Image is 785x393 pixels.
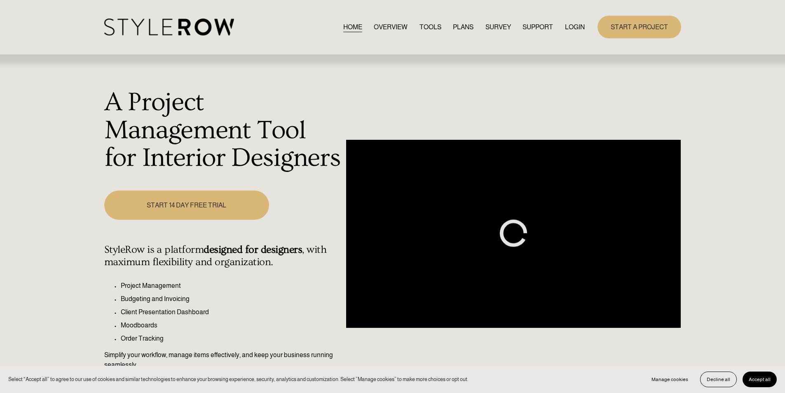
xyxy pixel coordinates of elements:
[104,19,234,35] img: StyleRow
[8,375,469,383] p: Select “Accept all” to agree to our use of cookies and similar technologies to enhance your brows...
[749,377,771,382] span: Accept all
[121,320,342,330] p: Moodboards
[707,377,730,382] span: Decline all
[419,21,441,33] a: TOOLS
[104,89,342,172] h1: A Project Management Tool for Interior Designers
[104,244,342,268] h4: StyleRow is a platform , with maximum flexibility and organization.
[700,372,737,387] button: Decline all
[743,372,777,387] button: Accept all
[485,21,511,33] a: SURVEY
[204,244,302,256] strong: designed for designers
[104,191,269,220] a: START 14 DAY FREE TRIAL
[523,22,553,32] span: SUPPORT
[374,21,408,33] a: OVERVIEW
[121,294,342,304] p: Budgeting and Invoicing
[651,377,688,382] span: Manage cookies
[121,307,342,317] p: Client Presentation Dashboard
[104,350,342,370] p: Simplify your workflow, manage items effectively, and keep your business running seamlessly.
[121,334,342,344] p: Order Tracking
[565,21,585,33] a: LOGIN
[523,21,553,33] a: folder dropdown
[343,21,362,33] a: HOME
[121,281,342,291] p: Project Management
[598,16,681,38] a: START A PROJECT
[645,372,694,387] button: Manage cookies
[453,21,473,33] a: PLANS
